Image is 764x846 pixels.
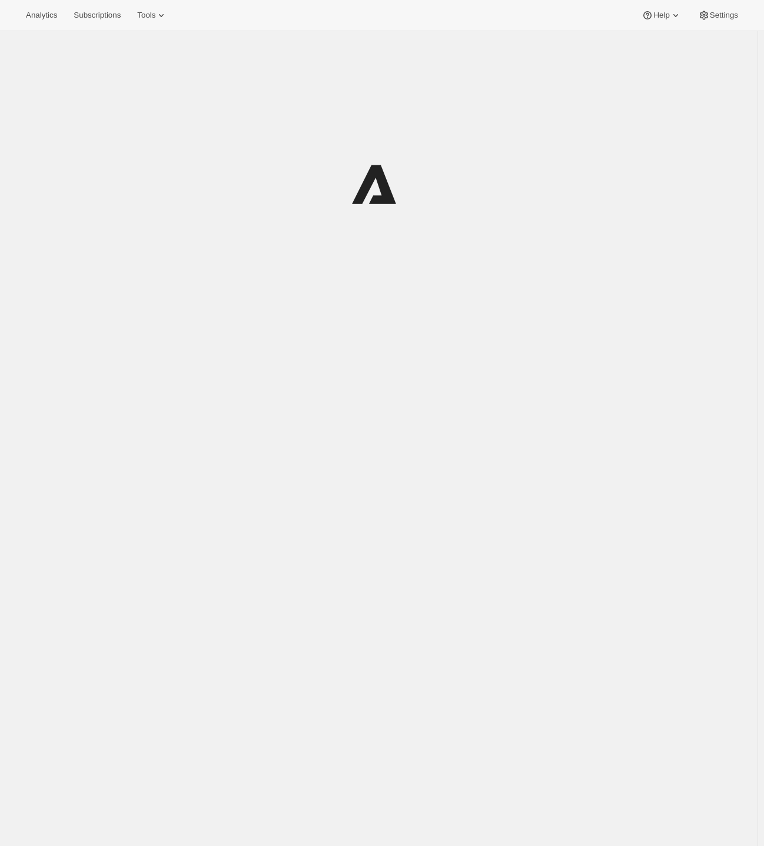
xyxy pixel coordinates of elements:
span: Analytics [26,11,57,20]
button: Subscriptions [67,7,128,24]
span: Tools [137,11,155,20]
button: Help [635,7,688,24]
span: Settings [710,11,738,20]
span: Help [653,11,669,20]
button: Tools [130,7,174,24]
button: Settings [691,7,745,24]
button: Analytics [19,7,64,24]
span: Subscriptions [74,11,121,20]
